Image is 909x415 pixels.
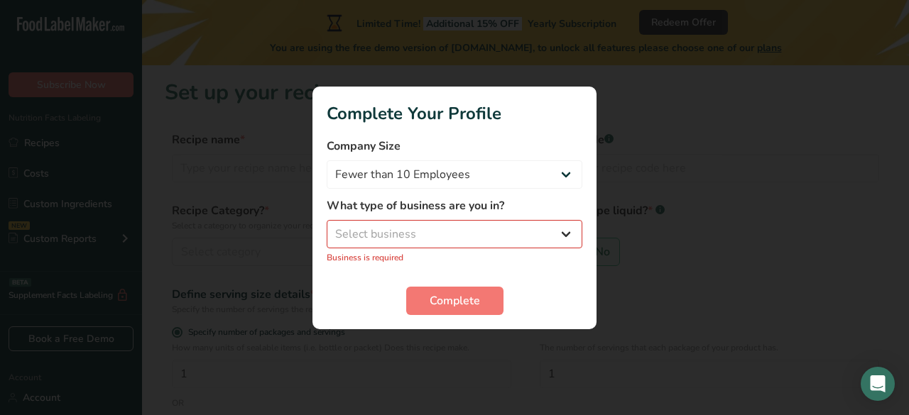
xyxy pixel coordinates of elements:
h1: Complete Your Profile [327,101,582,126]
label: What type of business are you in? [327,197,582,214]
button: Complete [406,287,504,315]
label: Company Size [327,138,582,155]
p: Business is required [327,251,582,264]
span: Complete [430,292,480,309]
div: Open Intercom Messenger [861,367,895,401]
